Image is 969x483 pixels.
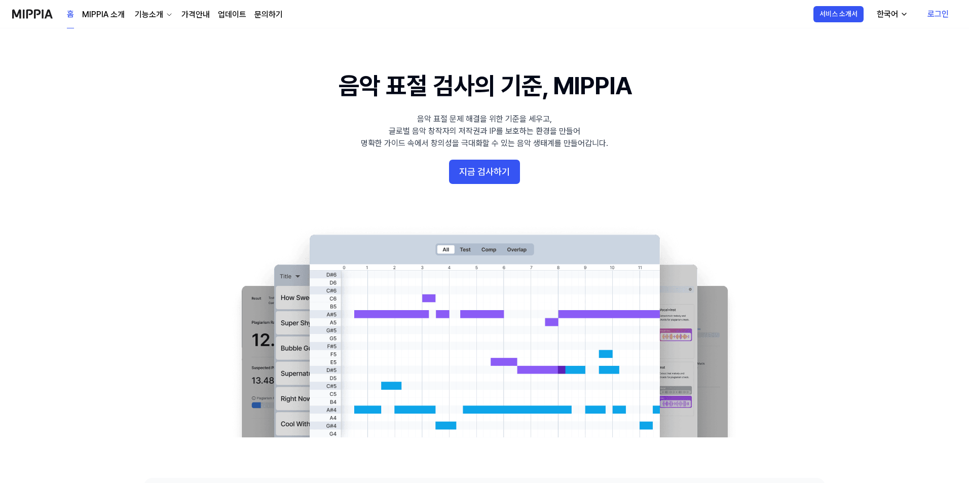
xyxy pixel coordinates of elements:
[813,6,864,22] button: 서비스 소개서
[254,9,283,21] a: 문의하기
[361,113,608,150] div: 음악 표절 문제 해결을 위한 기준을 세우고, 글로벌 음악 창작자의 저작권과 IP를 보호하는 환경을 만들어 명확한 가이드 속에서 창의성을 극대화할 수 있는 음악 생태계를 만들어...
[82,9,125,21] a: MIPPIA 소개
[449,160,520,184] button: 지금 검사하기
[869,4,914,24] button: 한국어
[875,8,900,20] div: 한국어
[133,9,165,21] div: 기능소개
[67,1,74,28] a: 홈
[339,69,631,103] h1: 음악 표절 검사의 기준, MIPPIA
[133,9,173,21] button: 기능소개
[218,9,246,21] a: 업데이트
[221,225,748,437] img: main Image
[181,9,210,21] a: 가격안내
